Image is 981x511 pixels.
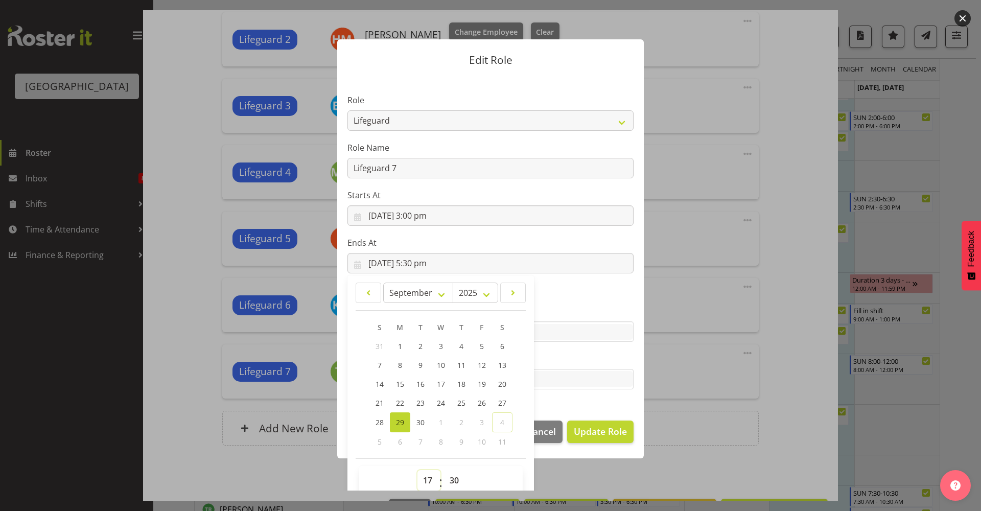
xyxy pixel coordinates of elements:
a: 21 [369,393,390,412]
button: Cancel [520,421,562,443]
a: 14 [369,375,390,393]
a: 19 [472,375,492,393]
span: 4 [500,417,504,427]
span: 20 [498,379,506,389]
span: 7 [378,360,382,370]
span: 2 [459,417,463,427]
span: Update Role [574,425,627,438]
span: F [480,322,483,332]
span: T [459,322,463,332]
a: 6 [492,337,512,356]
input: Click to select... [347,205,634,226]
span: 31 [376,341,384,351]
img: help-xxl-2.png [950,480,961,491]
span: : [439,470,442,496]
a: 23 [410,393,431,412]
a: 13 [492,356,512,375]
span: 19 [478,379,486,389]
span: 12 [478,360,486,370]
a: 26 [472,393,492,412]
span: 7 [418,437,423,447]
input: E.g. Waiter 1 [347,158,634,178]
span: 23 [416,398,425,408]
a: 1 [390,337,410,356]
span: 2 [418,341,423,351]
a: 27 [492,393,512,412]
p: Edit Role [347,55,634,65]
a: 3 [431,337,451,356]
a: 5 [472,337,492,356]
span: 18 [457,379,465,389]
label: Ends At [347,237,634,249]
span: 17 [437,379,445,389]
span: Cancel [527,425,556,438]
a: 28 [369,412,390,432]
a: 11 [451,356,472,375]
span: 5 [480,341,484,351]
span: 21 [376,398,384,408]
span: 28 [376,417,384,427]
label: Starts At [347,189,634,201]
span: 9 [459,437,463,447]
a: 20 [492,375,512,393]
span: 8 [398,360,402,370]
a: 29 [390,412,410,432]
span: 11 [457,360,465,370]
a: 22 [390,393,410,412]
a: 15 [390,375,410,393]
a: 17 [431,375,451,393]
a: 12 [472,356,492,375]
span: T [418,322,423,332]
button: Update Role [567,421,634,443]
span: 3 [439,341,443,351]
a: 9 [410,356,431,375]
span: 25 [457,398,465,408]
span: 24 [437,398,445,408]
span: 3 [480,417,484,427]
span: 16 [416,379,425,389]
span: 10 [437,360,445,370]
span: 10 [478,437,486,447]
span: 6 [500,341,504,351]
span: 8 [439,437,443,447]
a: 4 [451,337,472,356]
span: 6 [398,437,402,447]
a: 18 [451,375,472,393]
a: 25 [451,393,472,412]
span: 1 [398,341,402,351]
span: 11 [498,437,506,447]
span: 13 [498,360,506,370]
a: 7 [369,356,390,375]
a: 24 [431,393,451,412]
a: 16 [410,375,431,393]
span: 14 [376,379,384,389]
span: 9 [418,360,423,370]
span: 1 [439,417,443,427]
span: 5 [378,437,382,447]
button: Feedback - Show survey [962,221,981,290]
span: 30 [416,417,425,427]
a: 8 [390,356,410,375]
span: S [378,322,382,332]
span: W [437,322,444,332]
a: 30 [410,412,431,432]
span: M [396,322,403,332]
span: 29 [396,417,404,427]
a: 2 [410,337,431,356]
span: S [500,322,504,332]
span: Feedback [967,231,976,267]
label: Role [347,94,634,106]
label: Role Name [347,142,634,154]
span: 15 [396,379,404,389]
span: 27 [498,398,506,408]
input: Click to select... [347,253,634,273]
span: 26 [478,398,486,408]
a: 10 [431,356,451,375]
span: 22 [396,398,404,408]
span: 4 [459,341,463,351]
